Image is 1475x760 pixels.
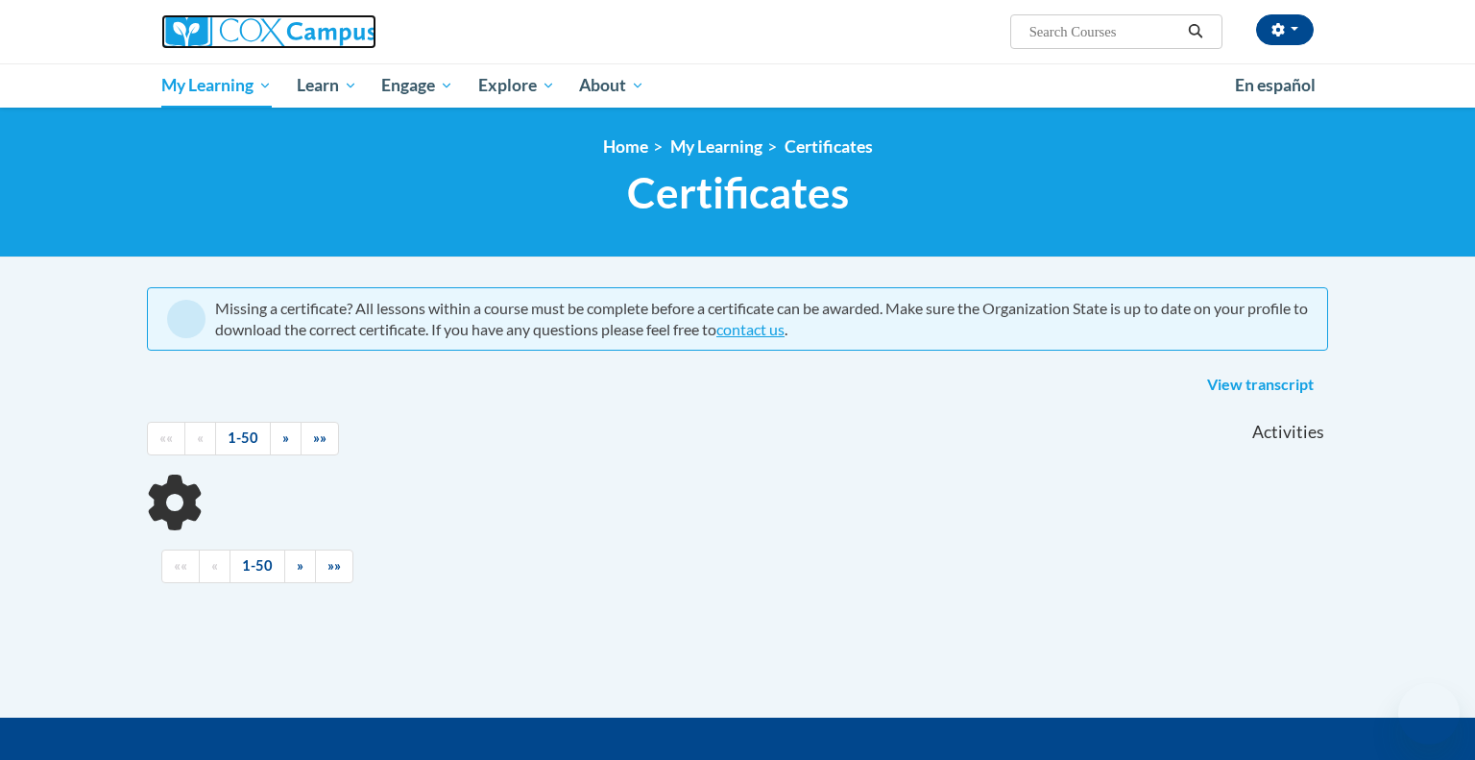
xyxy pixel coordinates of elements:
[297,557,303,574] span: »
[215,298,1308,340] div: Missing a certificate? All lessons within a course must be complete before a certificate can be a...
[159,429,173,446] span: ««
[301,422,339,455] a: End
[161,14,526,49] a: Cox Campus
[161,550,200,583] a: Begining
[327,557,341,574] span: »»
[284,550,316,583] a: Next
[211,557,218,574] span: «
[161,74,272,97] span: My Learning
[1193,370,1328,401] a: View transcript
[466,63,568,108] a: Explore
[174,557,187,574] span: ««
[369,63,466,108] a: Engage
[184,422,216,455] a: Previous
[1256,14,1314,45] button: Account Settings
[627,167,849,218] span: Certificates
[284,63,370,108] a: Learn
[199,550,230,583] a: Previous
[785,136,873,157] a: Certificates
[230,550,285,583] a: 1-50
[197,429,204,446] span: «
[1181,20,1210,43] button: Search
[297,74,357,97] span: Learn
[149,63,284,108] a: My Learning
[478,74,555,97] span: Explore
[282,429,289,446] span: »
[1252,422,1324,443] span: Activities
[161,14,376,49] img: Cox Campus
[381,74,453,97] span: Engage
[315,550,353,583] a: End
[1222,65,1328,106] a: En español
[716,320,785,338] a: contact us
[670,136,762,157] a: My Learning
[1398,683,1460,745] iframe: Button to launch messaging window
[133,63,1342,108] div: Main menu
[579,74,644,97] span: About
[603,136,648,157] a: Home
[215,422,271,455] a: 1-50
[313,429,326,446] span: »»
[1235,75,1316,95] span: En español
[568,63,658,108] a: About
[270,422,302,455] a: Next
[147,422,185,455] a: Begining
[1028,20,1181,43] input: Search Courses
